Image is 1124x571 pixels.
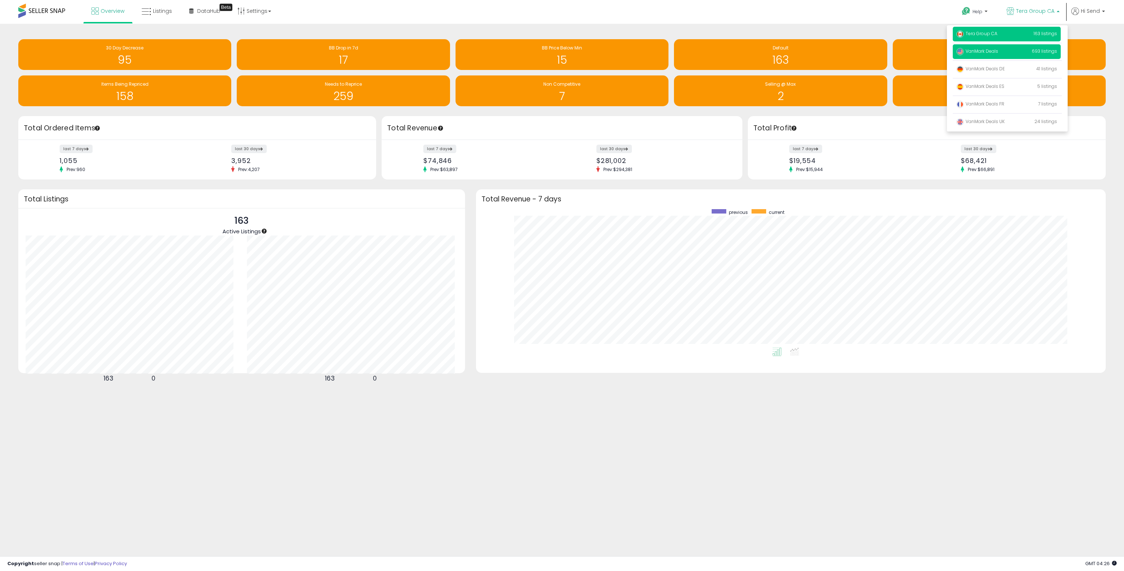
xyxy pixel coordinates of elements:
span: Prev: 960 [63,166,89,173]
img: canada.png [956,30,964,38]
h1: 7 [459,90,665,102]
a: Items Being Repriced 158 [18,75,231,106]
div: Tooltip anchor [437,125,444,131]
b: 163 [325,374,335,383]
span: DataHub [197,7,220,15]
h3: Total Listings [24,196,460,202]
a: Help [956,1,995,24]
b: 163 [104,374,113,383]
a: Hi Send [1071,7,1105,24]
span: 693 listings [1032,48,1057,54]
label: last 7 days [789,145,822,153]
div: 3,952 [231,157,363,164]
label: last 30 days [961,145,996,153]
img: germany.png [956,66,964,73]
img: france.png [956,101,964,108]
span: Selling @ Max [765,81,796,87]
h1: 17 [240,54,446,66]
span: BB Price Below Min [542,45,582,51]
div: Tooltip anchor [220,4,232,11]
span: VanMark Deals DE [956,66,1005,72]
h1: 95 [22,54,228,66]
span: Tera Group CA [956,30,997,37]
span: Prev: $66,891 [964,166,998,173]
a: BB Drop in 7d 17 [237,39,450,70]
span: Default [773,45,788,51]
label: last 30 days [231,145,267,153]
span: VanMark Deals ES [956,83,1004,89]
a: 30 Day Decrease 95 [18,39,231,70]
span: Prev: $294,381 [600,166,636,173]
label: last 7 days [423,145,456,153]
a: BB Price Below Min 15 [456,39,668,70]
span: Help [973,8,982,15]
span: BB Drop in 7d [329,45,358,51]
span: Non Competitive [543,81,580,87]
span: VanMark Deals FR [956,101,1004,107]
i: Get Help [962,7,971,16]
span: Prev: 4,207 [235,166,263,173]
span: Active Listings [222,227,261,235]
p: 163 [222,214,261,228]
h1: 163 [678,54,883,66]
h1: 158 [22,90,228,102]
span: Items Being Repriced [101,81,149,87]
a: Needs to Reprice 259 [237,75,450,106]
span: Overview [101,7,124,15]
img: uk.png [956,118,964,126]
span: Hi Send [1081,7,1100,15]
span: Tera Group CA [1016,7,1054,15]
h1: 15 [459,54,665,66]
h1: 101 [896,90,1102,102]
div: Tooltip anchor [94,125,101,131]
h3: Total Revenue - 7 days [482,196,1100,202]
label: last 30 days [596,145,632,153]
div: Tooltip anchor [791,125,797,131]
span: previous [729,209,748,215]
a: Top Sellers 101 [893,75,1106,106]
h1: 31 [896,54,1102,66]
span: Listings [153,7,172,15]
span: 41 listings [1036,66,1057,72]
label: last 7 days [60,145,93,153]
span: 5 listings [1037,83,1057,89]
span: 30 Day Decrease [106,45,143,51]
img: usa.png [956,48,964,55]
div: 1,055 [60,157,192,164]
a: Selling @ Max 2 [674,75,887,106]
span: 24 listings [1034,118,1057,125]
span: Prev: $15,944 [793,166,827,173]
a: Non Competitive 7 [456,75,668,106]
div: $281,002 [596,157,730,164]
h1: 259 [240,90,446,102]
img: spain.png [956,83,964,90]
span: Needs to Reprice [325,81,362,87]
span: 163 listings [1034,30,1057,37]
b: 0 [151,374,156,383]
h1: 2 [678,90,883,102]
span: VanMark Deals UK [956,118,1005,125]
div: $74,846 [423,157,557,164]
b: 0 [373,374,377,383]
span: current [769,209,784,215]
h3: Total Ordered Items [24,123,371,133]
a: Inventory Age 31 [893,39,1106,70]
a: Default 163 [674,39,887,70]
div: Tooltip anchor [261,228,267,234]
h3: Total Revenue [387,123,737,133]
div: $19,554 [789,157,921,164]
div: $68,421 [961,157,1093,164]
span: VanMark Deals [956,48,998,54]
h3: Total Profit [753,123,1100,133]
span: 7 listings [1038,101,1057,107]
span: Prev: $63,897 [427,166,461,173]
